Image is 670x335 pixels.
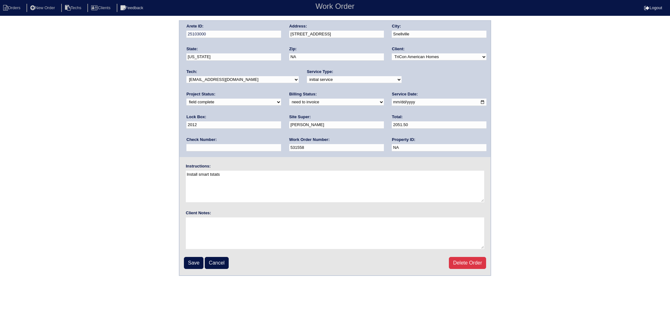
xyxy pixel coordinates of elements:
[644,5,662,10] a: Logout
[184,257,203,269] input: Save
[186,114,206,120] label: Lock Box:
[205,257,229,269] a: Cancel
[289,23,307,29] label: Address:
[87,5,115,10] a: Clients
[289,114,311,120] label: Site Super:
[392,114,403,120] label: Total:
[392,137,415,143] label: Property ID:
[289,91,317,97] label: Billing Status:
[449,257,486,269] a: Delete Order
[289,31,384,38] input: Enter a location
[289,137,330,143] label: Work Order Number:
[392,23,401,29] label: City:
[186,46,198,52] label: State:
[61,5,86,10] a: Techs
[289,46,297,52] label: Zip:
[26,5,60,10] a: New Order
[186,210,211,216] label: Client Notes:
[186,23,203,29] label: Arete ID:
[26,4,60,12] li: New Order
[87,4,115,12] li: Clients
[186,163,211,169] label: Instructions:
[392,91,418,97] label: Service Date:
[186,91,215,97] label: Project Status:
[61,4,86,12] li: Techs
[117,4,148,12] li: Feedback
[392,46,404,52] label: Client:
[307,69,333,75] label: Service Type:
[186,137,217,143] label: Check Number:
[186,69,197,75] label: Tech:
[186,171,484,202] textarea: Install smart tstats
